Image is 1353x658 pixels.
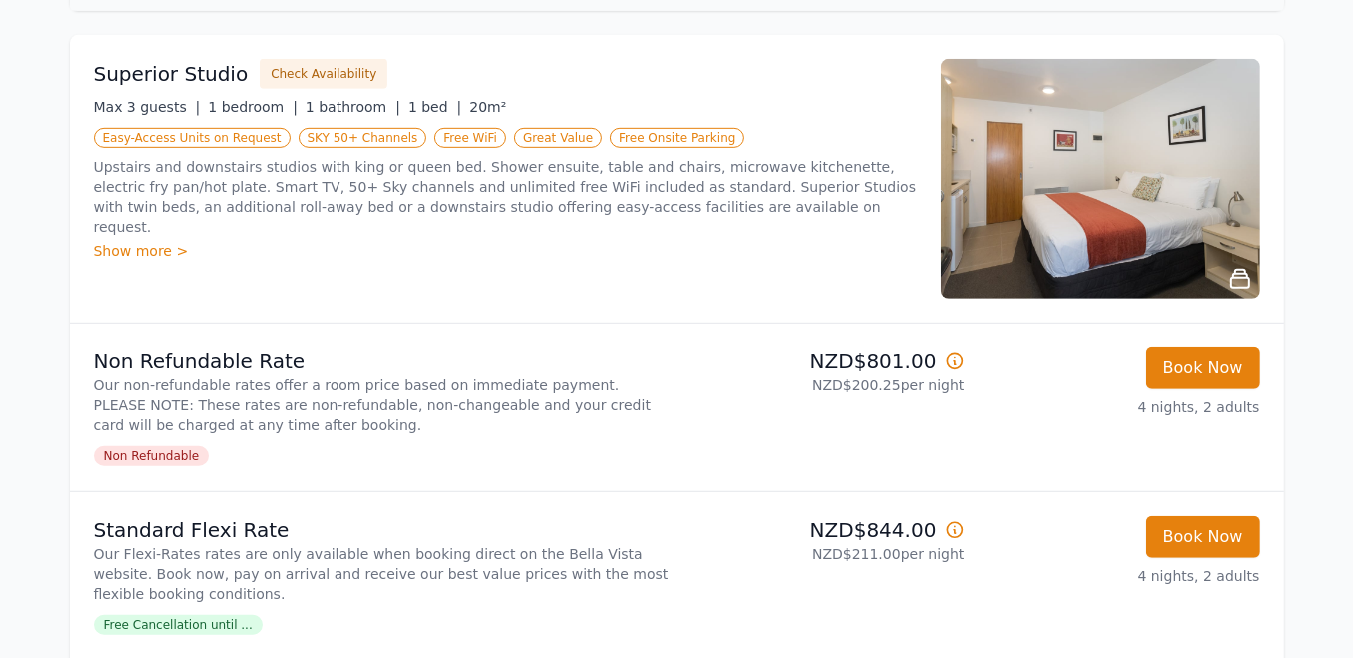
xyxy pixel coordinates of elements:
[408,99,461,115] span: 1 bed |
[94,375,669,435] p: Our non-refundable rates offer a room price based on immediate payment. PLEASE NOTE: These rates ...
[260,59,387,89] button: Check Availability
[469,99,506,115] span: 20m²
[434,128,506,148] span: Free WiFi
[685,375,965,395] p: NZD$200.25 per night
[94,241,917,261] div: Show more >
[299,128,427,148] span: SKY 50+ Channels
[685,544,965,564] p: NZD$211.00 per night
[610,128,744,148] span: Free Onsite Parking
[94,60,249,88] h3: Superior Studio
[1146,516,1260,558] button: Book Now
[94,544,669,604] p: Our Flexi-Rates rates are only available when booking direct on the Bella Vista website. Book now...
[1146,347,1260,389] button: Book Now
[94,347,669,375] p: Non Refundable Rate
[981,566,1260,586] p: 4 nights, 2 adults
[685,347,965,375] p: NZD$801.00
[94,516,669,544] p: Standard Flexi Rate
[306,99,400,115] span: 1 bathroom |
[94,99,201,115] span: Max 3 guests |
[94,128,291,148] span: Easy-Access Units on Request
[208,99,298,115] span: 1 bedroom |
[94,446,210,466] span: Non Refundable
[685,516,965,544] p: NZD$844.00
[981,397,1260,417] p: 4 nights, 2 adults
[94,157,917,237] p: Upstairs and downstairs studios with king or queen bed. Shower ensuite, table and chairs, microwa...
[514,128,602,148] span: Great Value
[94,615,263,635] span: Free Cancellation until ...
